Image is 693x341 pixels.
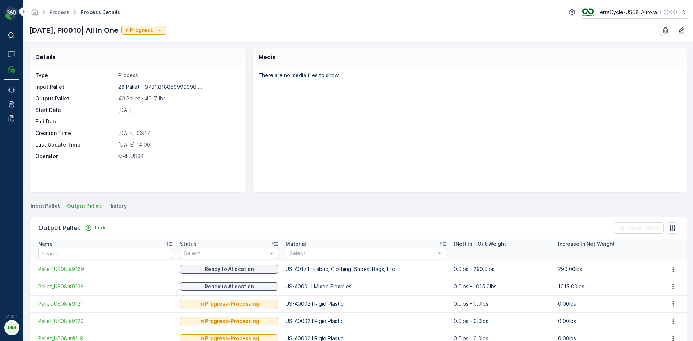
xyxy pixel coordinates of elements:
p: Clear Filters [628,224,659,232]
a: Process [49,9,70,15]
button: Clear Filters [614,222,664,234]
button: Ready to Allocation [180,265,278,274]
p: US-A0171 I Fabric, Clothing, Shoes, Bags, Etc [286,266,446,273]
p: Material [286,240,306,248]
p: 0.0lbs - 0.0lbs [454,318,551,325]
p: US-A0002 I Rigid Plastic [286,318,446,325]
img: image_ci7OI47.png [582,8,594,16]
p: There are no media files to show. [258,72,679,79]
p: Operator [35,153,115,160]
p: 290.00lbs [558,266,655,273]
p: ( -05:00 ) [660,9,677,15]
span: History [108,202,127,210]
div: MM [6,322,18,333]
input: Search [38,248,173,259]
p: Creation Time [35,130,115,137]
button: In Progress-Processing [180,317,278,325]
img: logo [4,6,19,20]
p: Type [35,72,115,79]
p: Select [289,250,435,257]
button: In Progress [121,26,166,35]
p: MRF.US08 [118,153,239,160]
p: Input Pallet [35,83,115,91]
button: In Progress-Processing [180,300,278,308]
span: Input Pallet [31,202,60,210]
p: Link [95,224,105,231]
p: TerraCycle-US08-Aurora [597,9,657,16]
p: Start Date [35,106,115,114]
span: v 1.51.1 [4,314,19,319]
p: Output Pallet [35,95,115,102]
p: Details [35,53,56,61]
p: - [118,118,239,125]
p: (Net) In - Out Weight [454,240,506,248]
p: In Progress [124,27,153,34]
p: In Progress-Processing [199,318,259,325]
p: End Date [35,118,115,125]
p: [DATE], PI0010| All In One [29,25,118,36]
p: Output Pallet [38,223,80,233]
p: [DATE] 06:17 [118,130,239,137]
button: Ready to Allocation [180,282,278,291]
p: Select [184,250,267,257]
a: Pallet_US08 #9169 [38,266,173,273]
p: Status [180,240,197,248]
p: 26 Pallet - 9781.818859999998 ... [118,84,202,90]
p: Last Update Time [35,141,115,148]
a: Homepage [31,11,39,17]
button: MM [4,320,19,335]
a: Pallet_US08 #9121 [38,300,173,307]
p: Ready to Allocation [205,283,254,290]
p: Name [38,240,53,248]
p: 0.0lbs - 0.0lbs [454,300,551,307]
p: [DATE] [118,106,239,114]
p: 1015.00lbs [558,283,655,290]
p: Media [258,53,276,61]
p: 0.00lbs [558,318,655,325]
p: Increase In Net Weight [558,240,615,248]
p: In Progress-Processing [199,300,259,307]
p: [DATE] 14:00 [118,141,239,148]
button: Link [82,223,108,232]
p: 0.00lbs [558,300,655,307]
p: Process [118,72,239,79]
p: Ready to Allocation [205,266,254,273]
span: Process Details [79,9,122,16]
p: 0.0lbs - 1015.0lbs [454,283,551,290]
span: Output Pallet [67,202,101,210]
p: US-A0002 I Rigid Plastic [286,300,446,307]
p: 40 Pallet - 4917 lbs [118,95,239,102]
button: TerraCycle-US08-Aurora(-05:00) [582,6,687,19]
p: US-A0001 I Mixed Flexibles [286,283,446,290]
a: Pallet_US08 #9138 [38,283,173,290]
p: 0.0lbs - 290.0lbs [454,266,551,273]
a: Pallet_US08 #9120 [38,318,173,325]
